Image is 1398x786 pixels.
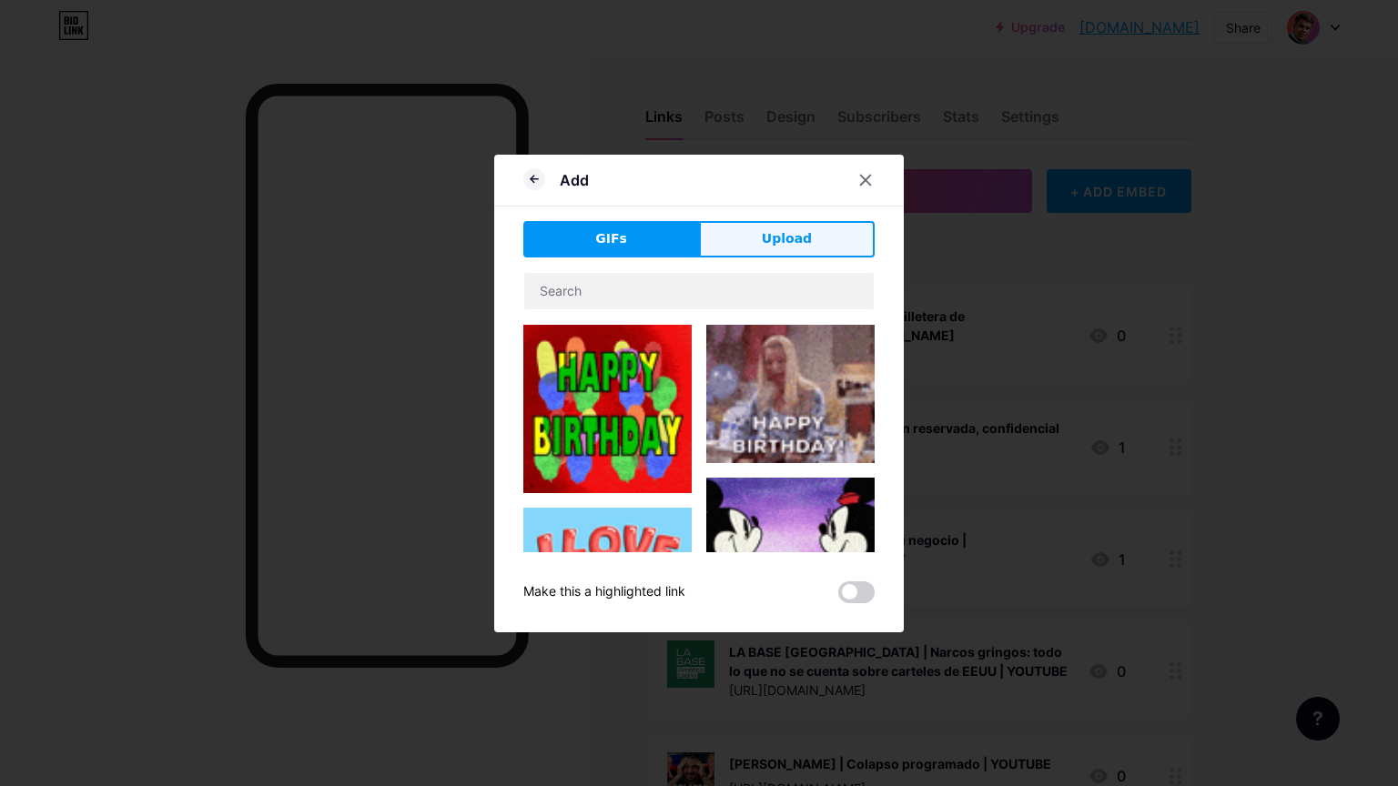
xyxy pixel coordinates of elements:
[560,169,589,191] div: Add
[523,581,685,603] div: Make this a highlighted link
[706,478,875,575] img: Gihpy
[595,229,627,248] span: GIFs
[523,221,699,257] button: GIFs
[706,325,875,464] img: Gihpy
[762,229,812,248] span: Upload
[699,221,875,257] button: Upload
[523,508,692,676] img: Gihpy
[524,273,874,309] input: Search
[523,325,692,493] img: Gihpy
